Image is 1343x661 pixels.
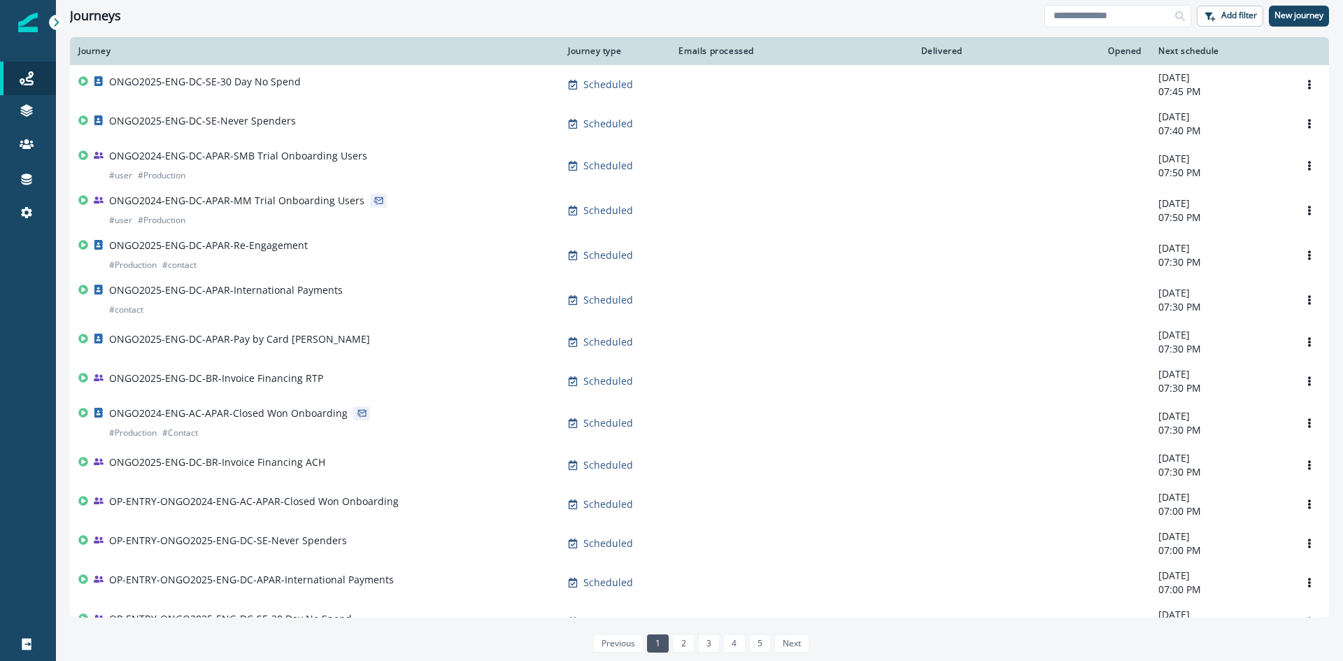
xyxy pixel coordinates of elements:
p: Scheduled [583,458,633,472]
ul: Pagination [590,634,810,653]
p: Scheduled [583,416,633,430]
div: Journey [78,45,551,57]
p: Add filter [1221,10,1257,20]
p: 07:50 PM [1158,211,1281,225]
p: OP-ENTRY-ONGO2024-ENG-AC-APAR-Closed Won Onboarding [109,495,399,509]
button: Options [1298,332,1321,353]
p: Scheduled [583,374,633,388]
p: # Production [109,426,157,440]
a: OP-ENTRY-ONGO2025-ENG-DC-APAR-International PaymentsScheduled-[DATE]07:00 PMOptions [70,563,1329,602]
p: New journey [1274,10,1323,20]
button: Options [1298,245,1321,266]
h1: Journeys [70,8,121,24]
p: [DATE] [1158,490,1281,504]
a: ONGO2025-ENG-DC-BR-Invoice Financing RTPScheduled-[DATE]07:30 PMOptions [70,362,1329,401]
div: Next schedule [1158,45,1281,57]
p: [DATE] [1158,367,1281,381]
p: 07:00 PM [1158,504,1281,518]
button: Options [1298,494,1321,515]
button: Options [1298,290,1321,311]
button: Options [1298,371,1321,392]
a: Page 3 [698,634,720,653]
a: Page 2 [672,634,694,653]
p: ONGO2024-ENG-AC-APAR-Closed Won Onboarding [109,406,348,420]
p: ONGO2025-ENG-DC-BR-Invoice Financing RTP [109,371,323,385]
p: # contact [162,258,197,272]
a: ONGO2025-ENG-DC-SE-30 Day No SpendScheduled-[DATE]07:45 PMOptions [70,65,1329,104]
a: ONGO2025-ENG-DC-SE-Never SpendersScheduled-[DATE]07:40 PMOptions [70,104,1329,143]
button: Options [1298,155,1321,176]
p: [DATE] [1158,451,1281,465]
p: # user [109,213,132,227]
p: 07:30 PM [1158,255,1281,269]
p: Scheduled [583,497,633,511]
p: Scheduled [583,248,633,262]
p: ONGO2025-ENG-DC-APAR-International Payments [109,283,343,297]
button: Add filter [1197,6,1263,27]
p: ONGO2024-ENG-DC-APAR-SMB Trial Onboarding Users [109,149,367,163]
p: [DATE] [1158,328,1281,342]
p: Scheduled [583,293,633,307]
p: [DATE] [1158,569,1281,583]
p: Scheduled [583,159,633,173]
button: Options [1298,200,1321,221]
p: [DATE] [1158,197,1281,211]
a: ONGO2024-ENG-DC-APAR-MM Trial Onboarding Users#user#ProductionScheduled-[DATE]07:50 PMOptions [70,188,1329,233]
a: ONGO2025-ENG-DC-APAR-Pay by Card [PERSON_NAME]Scheduled-[DATE]07:30 PMOptions [70,322,1329,362]
p: Scheduled [583,204,633,218]
p: Scheduled [583,78,633,92]
p: [DATE] [1158,529,1281,543]
a: ONGO2025-ENG-DC-APAR-International Payments#contactScheduled-[DATE]07:30 PMOptions [70,278,1329,322]
p: 07:30 PM [1158,381,1281,395]
p: ONGO2025-ENG-DC-SE-30 Day No Spend [109,75,301,89]
p: [DATE] [1158,241,1281,255]
a: Page 5 [749,634,771,653]
p: 07:45 PM [1158,85,1281,99]
p: # Production [138,169,185,183]
p: # Contact [162,426,198,440]
p: ONGO2025-ENG-DC-SE-Never Spenders [109,114,296,128]
button: Options [1298,572,1321,593]
p: 07:30 PM [1158,342,1281,356]
a: ONGO2024-ENG-AC-APAR-Closed Won Onboarding#Production#ContactScheduled-[DATE]07:30 PMOptions [70,401,1329,446]
button: New journey [1269,6,1329,27]
p: # user [109,169,132,183]
p: [DATE] [1158,409,1281,423]
a: OP-ENTRY-ONGO2024-ENG-AC-APAR-Closed Won OnboardingScheduled-[DATE]07:00 PMOptions [70,485,1329,524]
a: OP-ENTRY-ONGO2025-ENG-DC-SE-Never SpendersScheduled-[DATE]07:00 PMOptions [70,524,1329,563]
p: Scheduled [583,117,633,131]
p: 07:30 PM [1158,300,1281,314]
p: # Production [138,213,185,227]
p: 07:40 PM [1158,124,1281,138]
p: ONGO2024-ENG-DC-APAR-MM Trial Onboarding Users [109,194,364,208]
p: [DATE] [1158,71,1281,85]
button: Options [1298,113,1321,134]
p: Scheduled [583,615,633,629]
p: OP-ENTRY-ONGO2025-ENG-DC-APAR-International Payments [109,573,394,587]
p: 07:30 PM [1158,423,1281,437]
p: Scheduled [583,536,633,550]
a: Next page [774,634,809,653]
div: Opened [979,45,1142,57]
p: [DATE] [1158,286,1281,300]
p: # contact [109,303,143,317]
p: Scheduled [583,576,633,590]
button: Options [1298,74,1321,95]
img: Inflection [18,13,38,32]
p: # Production [109,258,157,272]
p: ONGO2025-ENG-DC-APAR-Re-Engagement [109,239,308,253]
div: Emails processed [673,45,754,57]
a: ONGO2024-ENG-DC-APAR-SMB Trial Onboarding Users#user#ProductionScheduled-[DATE]07:50 PMOptions [70,143,1329,188]
p: OP-ENTRY-ONGO2025-ENG-DC-SE-Never Spenders [109,534,347,548]
p: [DATE] [1158,608,1281,622]
a: ONGO2025-ENG-DC-APAR-Re-Engagement#Production#contactScheduled-[DATE]07:30 PMOptions [70,233,1329,278]
p: 07:00 PM [1158,543,1281,557]
div: Delivered [771,45,962,57]
button: Options [1298,413,1321,434]
a: Page 4 [723,634,745,653]
p: [DATE] [1158,152,1281,166]
p: 07:00 PM [1158,583,1281,597]
a: ONGO2025-ENG-DC-BR-Invoice Financing ACHScheduled-[DATE]07:30 PMOptions [70,446,1329,485]
p: ONGO2025-ENG-DC-APAR-Pay by Card [PERSON_NAME] [109,332,370,346]
a: Page 1 is your current page [647,634,669,653]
